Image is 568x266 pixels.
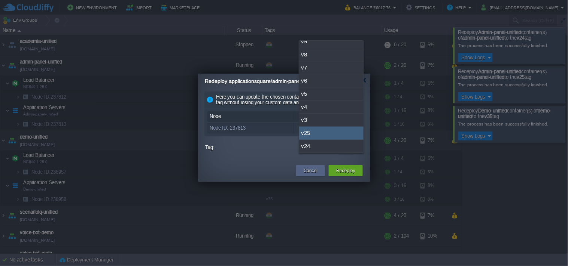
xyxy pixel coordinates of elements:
button: Redeploy [336,167,355,174]
div: v7 [299,61,364,74]
div: Here you can update the chosen containers to another template tag without losing your custom data... [204,92,364,108]
div: Node ID: 237813 [208,123,294,133]
label: Tag: [205,143,297,152]
span: Redeploy applicationsquare/admin-panel-unified containers [205,78,345,84]
div: v6 [299,74,364,87]
div: v25 [299,127,364,140]
div: v3 [299,114,364,127]
div: v4 [299,100,364,114]
button: Cancel [304,167,318,174]
div: v24 [294,123,361,133]
div: v24 [299,140,364,153]
div: v8 [299,48,364,61]
div: v5 [299,87,364,100]
div: Node [208,112,294,121]
div: Tag [294,112,361,121]
div: v9 [299,35,364,48]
